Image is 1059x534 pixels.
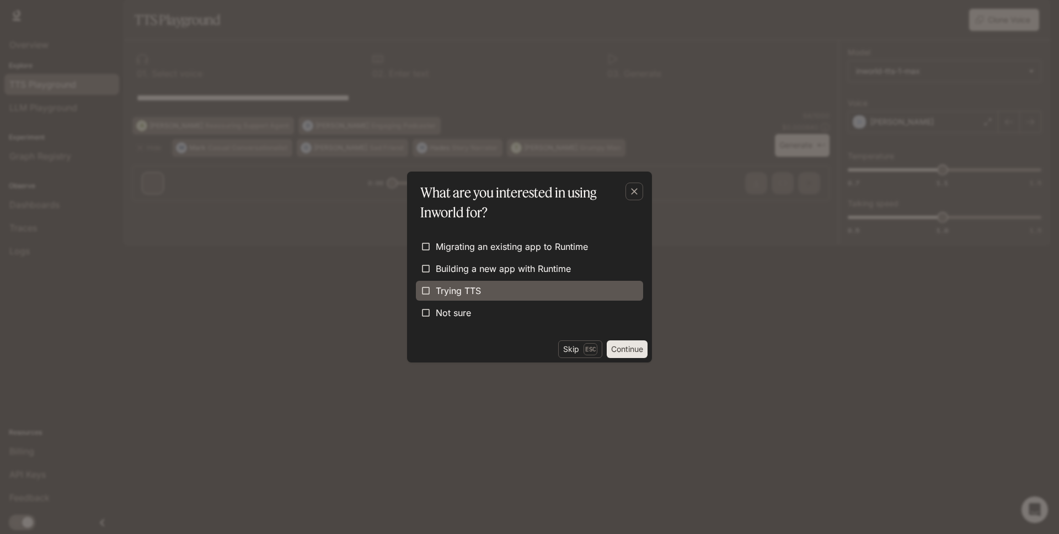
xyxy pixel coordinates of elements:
span: Building a new app with Runtime [436,262,571,275]
button: SkipEsc [558,340,602,358]
span: Trying TTS [436,284,481,297]
p: What are you interested in using Inworld for? [420,183,634,222]
button: Continue [607,340,648,358]
span: Migrating an existing app to Runtime [436,240,588,253]
p: Esc [584,343,597,355]
span: Not sure [436,306,471,319]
